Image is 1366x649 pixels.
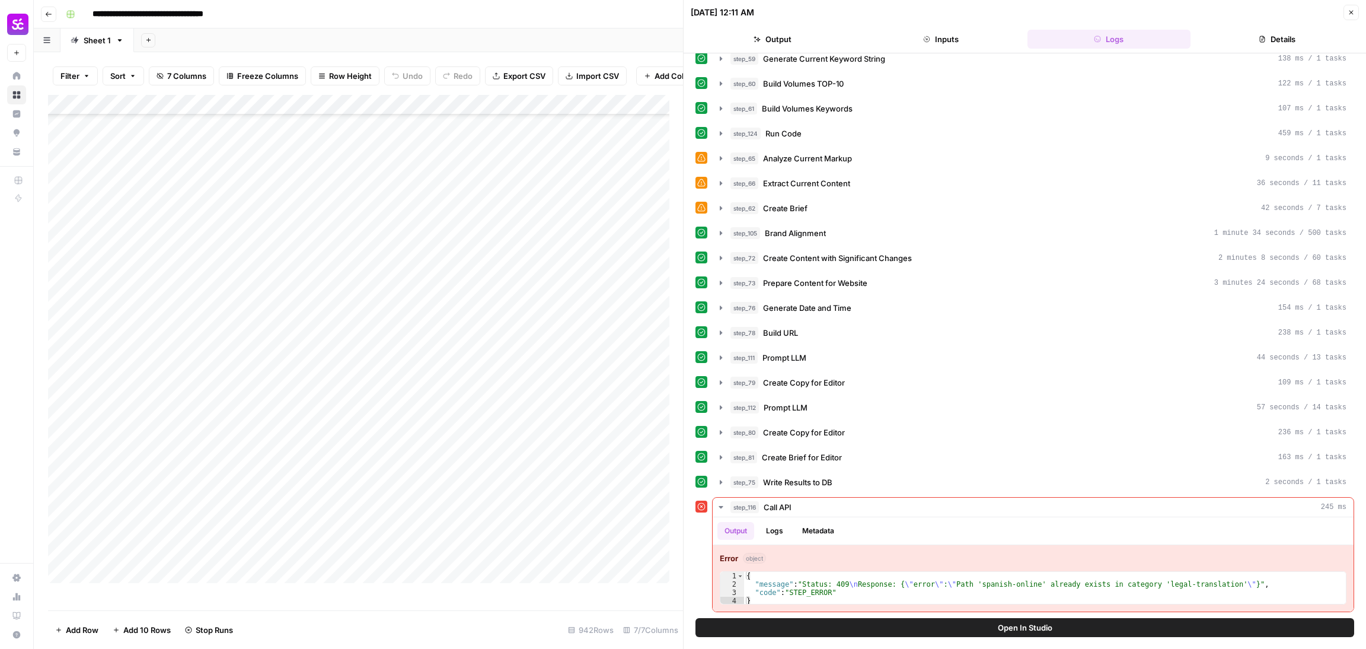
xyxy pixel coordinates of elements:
[730,152,758,164] span: step_65
[1214,278,1346,288] span: 3 minutes 24 seconds / 68 tasks
[1278,452,1346,463] span: 163 ms / 1 tasks
[730,451,757,463] span: step_81
[763,152,852,164] span: Analyze Current Markup
[7,142,26,161] a: Your Data
[713,498,1354,517] button: 245 ms
[730,78,758,90] span: step_60
[795,522,841,540] button: Metadata
[1265,477,1346,488] span: 2 seconds / 1 tasks
[1195,30,1359,49] button: Details
[167,70,206,82] span: 7 Columns
[7,9,26,39] button: Workspace: Smartcat
[691,7,754,18] div: [DATE] 12:11 AM
[713,323,1354,342] button: 238 ms / 1 tasks
[84,34,111,46] div: Sheet 1
[763,177,850,189] span: Extract Current Content
[691,30,854,49] button: Output
[730,427,758,438] span: step_80
[730,302,758,314] span: step_76
[1261,203,1346,214] span: 42 seconds / 7 tasks
[730,377,758,389] span: step_79
[762,352,806,364] span: Prompt LLM
[764,501,791,513] span: Call API
[53,66,98,85] button: Filter
[713,423,1354,442] button: 236 ms / 1 tasks
[764,402,808,413] span: Prompt LLM
[730,252,758,264] span: step_72
[765,128,802,139] span: Run Code
[106,621,178,640] button: Add 10 Rows
[7,568,26,587] a: Settings
[730,476,758,488] span: step_75
[1278,53,1346,64] span: 138 ms / 1 tasks
[1278,303,1346,313] span: 154 ms / 1 tasks
[763,53,885,65] span: Generate Current Keyword String
[763,252,912,264] span: Create Сontent with Significant Changes
[149,66,214,85] button: 7 Columns
[7,66,26,85] a: Home
[237,70,298,82] span: Freeze Columns
[1257,178,1346,189] span: 36 seconds / 11 tasks
[1278,78,1346,89] span: 122 ms / 1 tasks
[7,625,26,644] button: Help + Support
[110,70,126,82] span: Sort
[60,28,134,52] a: Sheet 1
[7,14,28,35] img: Smartcat Logo
[998,622,1052,634] span: Open In Studio
[1027,30,1191,49] button: Logs
[48,621,106,640] button: Add Row
[7,123,26,142] a: Opportunities
[435,66,480,85] button: Redo
[717,522,754,540] button: Output
[765,227,826,239] span: Brand Alignment
[713,224,1354,243] button: 1 minute 34 seconds / 500 tasks
[636,66,708,85] button: Add Column
[743,553,766,564] span: object
[558,66,627,85] button: Import CSV
[762,103,853,114] span: Build Volumes Keywords
[730,501,759,513] span: step_116
[713,348,1354,367] button: 44 seconds / 13 tasks
[219,66,306,85] button: Freeze Columns
[713,74,1354,93] button: 122 ms / 1 tasks
[763,202,808,214] span: Create Brief
[503,70,545,82] span: Export CSV
[713,99,1354,118] button: 107 ms / 1 tasks
[713,448,1354,467] button: 163 ms / 1 tasks
[720,588,744,597] div: 3
[730,277,758,289] span: step_73
[1278,128,1346,139] span: 459 ms / 1 tasks
[730,103,757,114] span: step_61
[1214,228,1346,238] span: 1 minute 34 seconds / 500 tasks
[1257,352,1346,363] span: 44 seconds / 13 tasks
[60,70,79,82] span: Filter
[730,327,758,339] span: step_78
[1278,427,1346,438] span: 236 ms / 1 tasks
[713,49,1354,68] button: 138 ms / 1 tasks
[1278,327,1346,338] span: 238 ms / 1 tasks
[713,174,1354,193] button: 36 seconds / 11 tasks
[178,621,240,640] button: Stop Runs
[384,66,430,85] button: Undo
[123,624,171,636] span: Add 10 Rows
[103,66,144,85] button: Sort
[713,298,1354,317] button: 154 ms / 1 tasks
[759,522,790,540] button: Logs
[403,70,423,82] span: Undo
[695,618,1354,637] button: Open In Studio
[1278,377,1346,388] span: 109 ms / 1 tasks
[1265,153,1346,164] span: 9 seconds / 1 tasks
[1278,103,1346,114] span: 107 ms / 1 tasks
[1321,502,1346,513] span: 245 ms
[713,149,1354,168] button: 9 seconds / 1 tasks
[762,451,842,463] span: Create Brief for Editor
[720,580,744,588] div: 2
[763,302,851,314] span: Generate Date and Time
[576,70,619,82] span: Import CSV
[763,78,844,90] span: Build Volumes TOP-10
[730,53,758,65] span: step_59
[311,66,379,85] button: Row Height
[720,597,744,605] div: 4
[713,398,1354,417] button: 57 seconds / 14 tasks
[7,85,26,104] a: Browse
